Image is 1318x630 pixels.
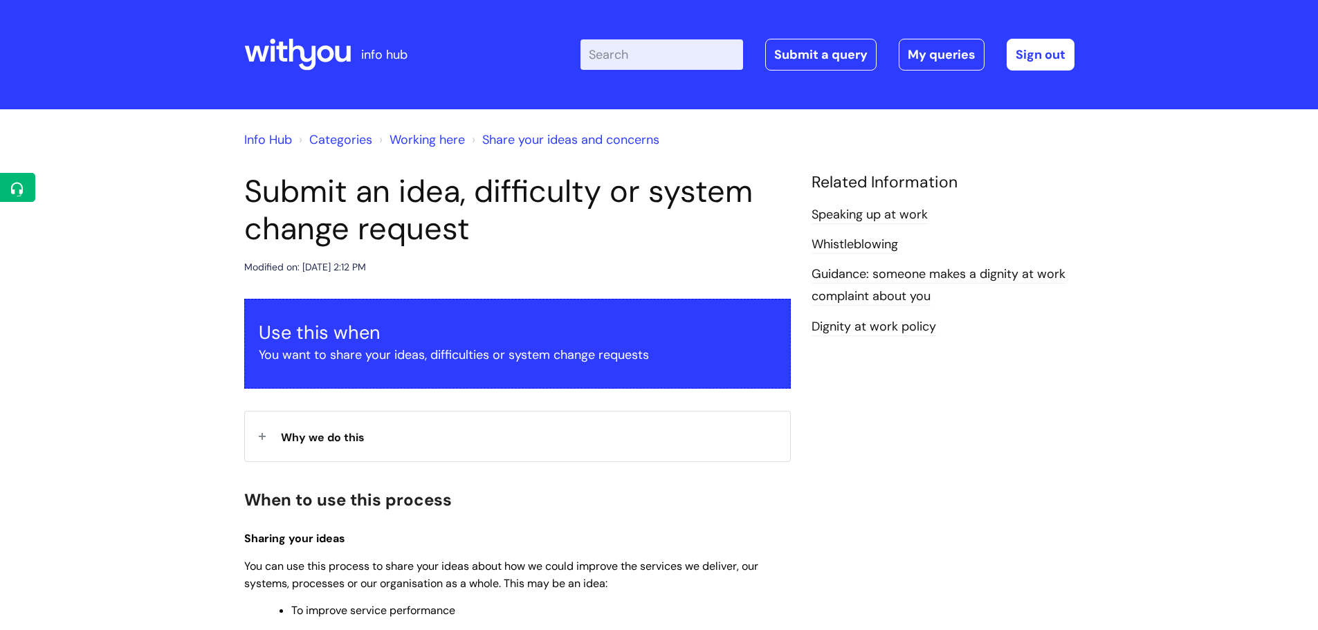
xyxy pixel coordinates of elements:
[580,39,743,70] input: Search
[376,129,465,151] li: Working here
[812,173,1074,192] h4: Related Information
[244,173,791,248] h1: Submit an idea, difficulty or system change request
[468,129,659,151] li: Share your ideas and concerns
[295,129,372,151] li: Solution home
[580,39,1074,71] div: | -
[281,430,365,445] span: Why we do this
[309,131,372,148] a: Categories
[812,318,936,336] a: Dignity at work policy
[244,559,758,591] span: You can use this process to share your ideas about how we could improve the services we deliver, ...
[899,39,985,71] a: My queries
[244,489,452,510] span: When to use this process
[244,131,292,148] a: Info Hub
[244,259,366,276] div: Modified on: [DATE] 2:12 PM
[291,603,455,618] span: To improve service performance
[361,44,408,66] p: info hub
[1007,39,1074,71] a: Sign out
[812,266,1065,306] a: Guidance: someone makes a dignity at work complaint about you
[812,206,928,224] a: Speaking up at work
[482,131,659,148] a: Share your ideas and concerns
[259,344,776,366] p: You want to share your ideas, difficulties or system change requests
[390,131,465,148] a: Working here
[812,236,898,254] a: Whistleblowing
[244,531,345,546] span: Sharing your ideas
[259,322,776,344] h3: Use this when
[765,39,877,71] a: Submit a query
